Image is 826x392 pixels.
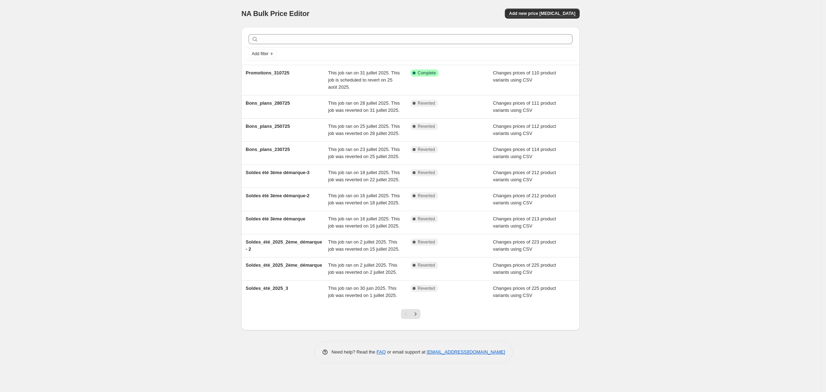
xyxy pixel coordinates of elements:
span: This job ran on 2 juillet 2025. This job was reverted on 15 juillet 2025. [328,239,400,252]
span: This job ran on 25 juillet 2025. This job was reverted on 28 juillet 2025. [328,124,400,136]
span: This job ran on 23 juillet 2025. This job was reverted on 25 juillet 2025. [328,147,400,159]
nav: Pagination [401,309,420,319]
span: Promotions_310725 [246,70,289,75]
span: Soldes été 3ème démarque-2 [246,193,309,198]
span: Soldes_été_2025_2ème_démarque - 2 [246,239,322,252]
span: Soldes été 3ème démarque-3 [246,170,309,175]
span: This job ran on 16 juillet 2025. This job was reverted on 18 juillet 2025. [328,193,400,205]
span: Changes prices of 223 product variants using CSV [493,239,556,252]
span: Bons_plans_230725 [246,147,290,152]
button: Next [411,309,420,319]
span: Soldes été 3ème démarque [246,216,305,221]
span: Reverted [418,124,435,129]
button: Add filter [249,49,277,58]
span: Need help? Read the [331,349,377,355]
span: This job ran on 31 juillet 2025. This job is scheduled to revert on 25 août 2025. [328,70,400,90]
span: Reverted [418,216,435,222]
span: This job ran on 18 juillet 2025. This job was reverted on 22 juillet 2025. [328,170,400,182]
span: Reverted [418,193,435,199]
span: Reverted [418,100,435,106]
span: This job ran on 16 juillet 2025. This job was reverted on 16 juillet 2025. [328,216,400,229]
span: Add filter [252,51,268,57]
span: Bons_plans_280725 [246,100,290,106]
span: Changes prices of 110 product variants using CSV [493,70,556,83]
span: Changes prices of 225 product variants using CSV [493,286,556,298]
span: This job ran on 30 juin 2025. This job was reverted on 1 juillet 2025. [328,286,397,298]
button: Add new price [MEDICAL_DATA] [505,9,580,19]
span: or email support at [386,349,427,355]
a: [EMAIL_ADDRESS][DOMAIN_NAME] [427,349,505,355]
span: Complete [418,70,436,76]
a: FAQ [377,349,386,355]
span: Changes prices of 212 product variants using CSV [493,170,556,182]
span: Reverted [418,170,435,176]
span: Reverted [418,239,435,245]
span: This job ran on 2 juillet 2025. This job was reverted on 2 juillet 2025. [328,262,397,275]
span: Changes prices of 225 product variants using CSV [493,262,556,275]
span: Soldes_été_2025_2ème_démarque [246,262,322,268]
span: Changes prices of 212 product variants using CSV [493,193,556,205]
span: Changes prices of 213 product variants using CSV [493,216,556,229]
span: Bons_plans_250725 [246,124,290,129]
span: NA Bulk Price Editor [241,10,309,17]
span: Changes prices of 114 product variants using CSV [493,147,556,159]
span: Reverted [418,147,435,152]
span: Add new price [MEDICAL_DATA] [509,11,575,16]
span: Reverted [418,286,435,291]
span: Soldes_été_2025_3 [246,286,288,291]
span: This job ran on 28 juillet 2025. This job was reverted on 31 juillet 2025. [328,100,400,113]
span: Changes prices of 111 product variants using CSV [493,100,556,113]
span: Changes prices of 112 product variants using CSV [493,124,556,136]
span: Reverted [418,262,435,268]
